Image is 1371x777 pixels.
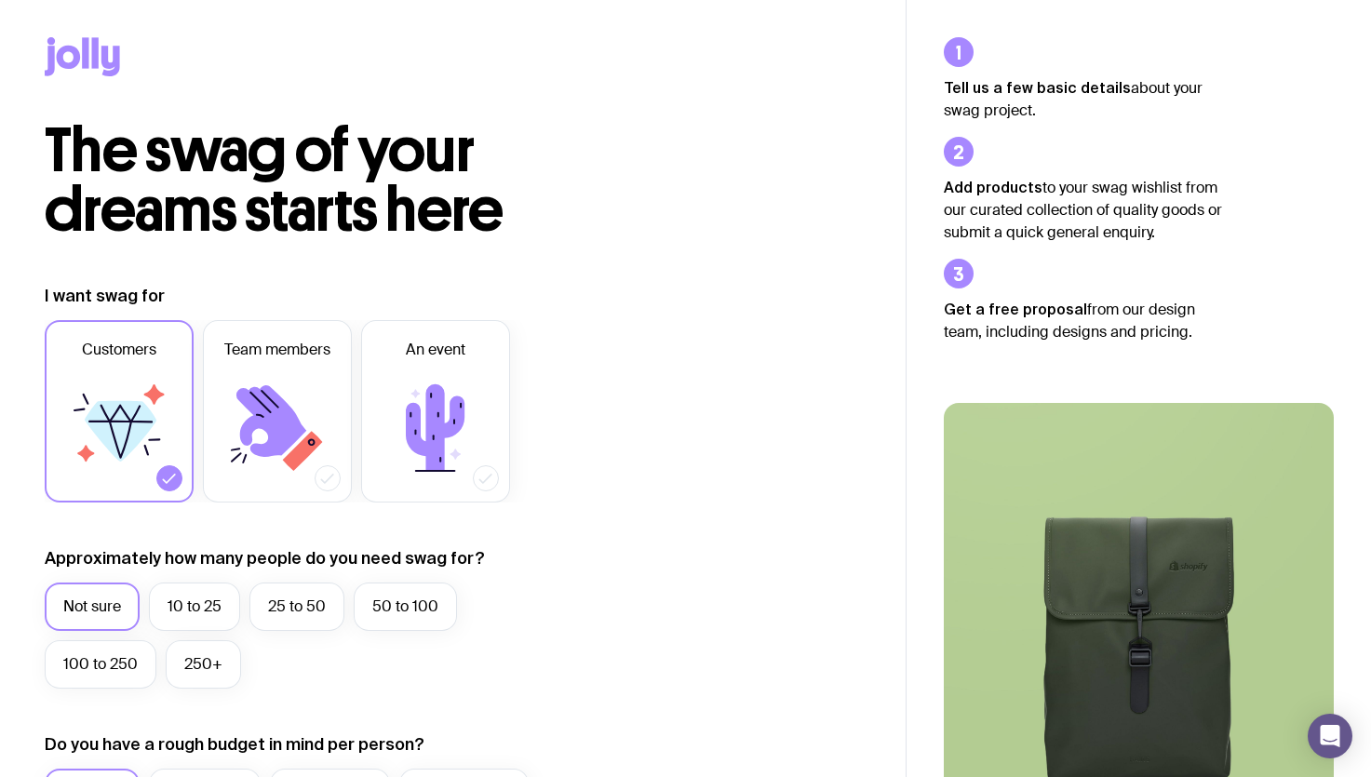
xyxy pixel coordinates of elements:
strong: Get a free proposal [944,301,1087,317]
span: Team members [224,339,330,361]
label: Not sure [45,583,140,631]
label: Do you have a rough budget in mind per person? [45,733,424,756]
span: The swag of your dreams starts here [45,114,504,247]
p: about your swag project. [944,76,1223,122]
label: I want swag for [45,285,165,307]
p: from our design team, including designs and pricing. [944,298,1223,343]
strong: Add products [944,179,1042,195]
strong: Tell us a few basic details [944,79,1131,96]
p: to your swag wishlist from our curated collection of quality goods or submit a quick general enqu... [944,176,1223,244]
span: An event [406,339,465,361]
label: 50 to 100 [354,583,457,631]
div: Open Intercom Messenger [1308,714,1352,758]
label: 100 to 250 [45,640,156,689]
label: 250+ [166,640,241,689]
label: 10 to 25 [149,583,240,631]
span: Customers [82,339,156,361]
label: Approximately how many people do you need swag for? [45,547,485,569]
label: 25 to 50 [249,583,344,631]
